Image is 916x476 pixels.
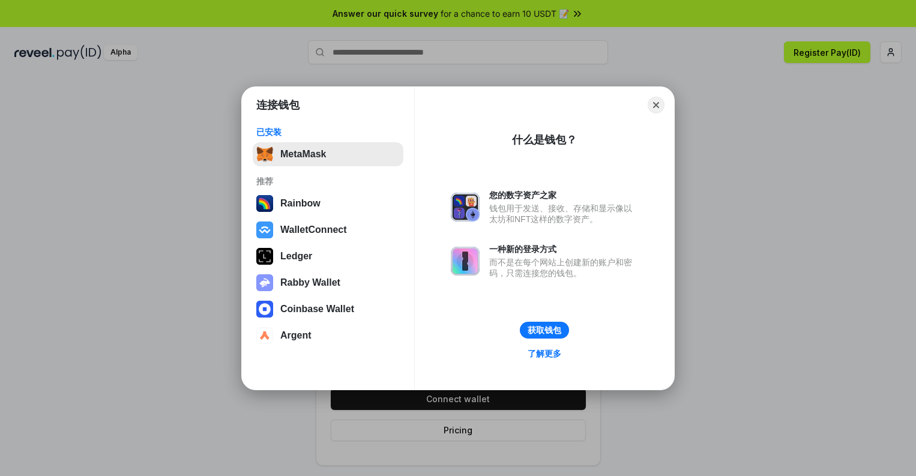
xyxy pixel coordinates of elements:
button: MetaMask [253,142,403,166]
img: svg+xml,%3Csvg%20width%3D%2228%22%20height%3D%2228%22%20viewBox%3D%220%200%2028%2028%22%20fill%3D... [256,221,273,238]
img: svg+xml,%3Csvg%20width%3D%2228%22%20height%3D%2228%22%20viewBox%3D%220%200%2028%2028%22%20fill%3D... [256,301,273,318]
img: svg+xml,%3Csvg%20xmlns%3D%22http%3A%2F%2Fwww.w3.org%2F2000%2Fsvg%22%20fill%3D%22none%22%20viewBox... [256,274,273,291]
img: svg+xml,%3Csvg%20width%3D%2228%22%20height%3D%2228%22%20viewBox%3D%220%200%2028%2028%22%20fill%3D... [256,327,273,344]
div: Ledger [280,251,312,262]
div: Coinbase Wallet [280,304,354,315]
img: svg+xml,%3Csvg%20width%3D%22120%22%20height%3D%22120%22%20viewBox%3D%220%200%20120%20120%22%20fil... [256,195,273,212]
div: MetaMask [280,149,326,160]
button: Rabby Wallet [253,271,403,295]
button: Close [648,97,664,113]
div: 推荐 [256,176,400,187]
button: Argent [253,324,403,348]
div: 了解更多 [528,348,561,359]
div: 什么是钱包？ [512,133,577,147]
img: svg+xml,%3Csvg%20xmlns%3D%22http%3A%2F%2Fwww.w3.org%2F2000%2Fsvg%22%20fill%3D%22none%22%20viewBox... [451,193,480,221]
a: 了解更多 [520,346,568,361]
div: 钱包用于发送、接收、存储和显示像以太坊和NFT这样的数字资产。 [489,203,638,224]
div: Rabby Wallet [280,277,340,288]
div: Rainbow [280,198,321,209]
button: Rainbow [253,191,403,215]
button: Coinbase Wallet [253,297,403,321]
button: WalletConnect [253,218,403,242]
div: 一种新的登录方式 [489,244,638,255]
button: Ledger [253,244,403,268]
div: WalletConnect [280,224,347,235]
div: 您的数字资产之家 [489,190,638,200]
img: svg+xml,%3Csvg%20xmlns%3D%22http%3A%2F%2Fwww.w3.org%2F2000%2Fsvg%22%20width%3D%2228%22%20height%3... [256,248,273,265]
img: svg+xml,%3Csvg%20fill%3D%22none%22%20height%3D%2233%22%20viewBox%3D%220%200%2035%2033%22%20width%... [256,146,273,163]
div: Argent [280,330,312,341]
img: svg+xml,%3Csvg%20xmlns%3D%22http%3A%2F%2Fwww.w3.org%2F2000%2Fsvg%22%20fill%3D%22none%22%20viewBox... [451,247,480,276]
div: 已安装 [256,127,400,137]
div: 而不是在每个网站上创建新的账户和密码，只需连接您的钱包。 [489,257,638,279]
div: 获取钱包 [528,325,561,336]
h1: 连接钱包 [256,98,300,112]
button: 获取钱包 [520,322,569,339]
